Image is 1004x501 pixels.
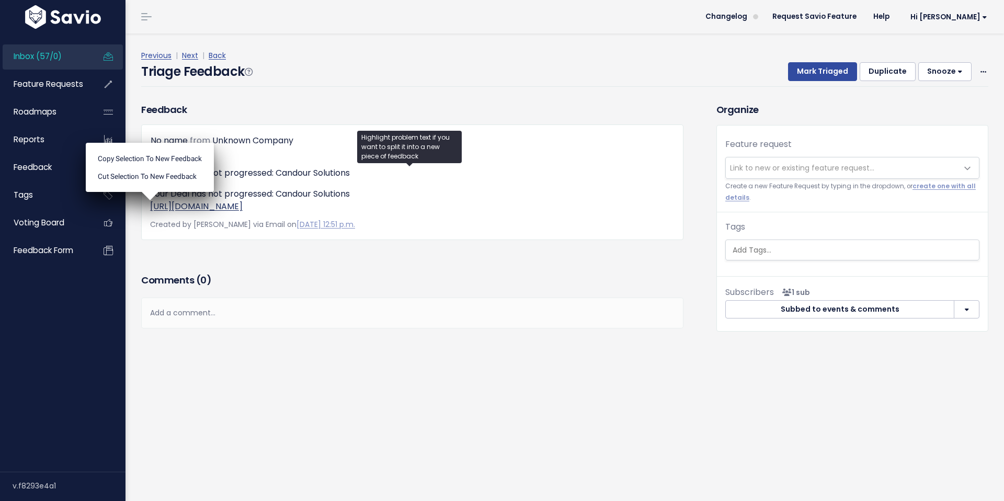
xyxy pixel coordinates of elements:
[728,245,979,256] input: Add Tags...
[3,128,87,152] a: Reports
[725,300,954,319] button: Subbed to events & comments
[14,245,73,256] span: Feedback form
[725,138,792,151] label: Feature request
[150,188,675,213] p: Your Deal has not progressed: Candour Solutions
[725,221,745,233] label: Tags
[182,50,198,61] a: Next
[778,287,810,298] span: <p><strong>Subscribers</strong><br><br> - Lisa Woods<br> </p>
[725,182,976,201] a: create one with all details
[725,286,774,298] span: Subscribers
[918,62,972,81] button: Snooze
[705,13,747,20] span: Changelog
[13,472,125,499] div: v.f8293e4a1
[788,62,857,81] button: Mark Triaged
[725,181,979,203] small: Create a new Feature Request by typing in the dropdown, or .
[90,149,210,167] li: Copy selection to new Feedback
[3,238,87,263] a: Feedback form
[910,13,987,21] span: Hi [PERSON_NAME]
[716,103,988,117] h3: Organize
[3,72,87,96] a: Feature Requests
[14,189,33,200] span: Tags
[141,273,683,288] h3: Comments ( )
[898,9,996,25] a: Hi [PERSON_NAME]
[3,155,87,179] a: Feedback
[14,106,56,117] span: Roadmaps
[764,9,865,25] a: Request Savio Feature
[14,217,64,228] span: Voting Board
[141,298,683,328] div: Add a comment...
[3,211,87,235] a: Voting Board
[150,219,355,230] span: Created by [PERSON_NAME] via Email on
[357,131,462,163] div: Highlight problem text if you want to split it into a new piece of feedback
[212,133,293,149] div: Unknown Company
[3,183,87,207] a: Tags
[90,167,210,185] li: Cut selection to new Feedback
[730,163,874,173] span: Link to new or existing feature request...
[3,100,87,124] a: Roadmaps
[141,62,252,81] h4: Triage Feedback
[200,50,207,61] span: |
[190,134,210,146] span: from
[865,9,898,25] a: Help
[174,50,180,61] span: |
[141,50,172,61] a: Previous
[150,167,675,179] p: Your Deal has not progressed: Candour Solutions
[14,134,44,145] span: Reports
[200,274,207,287] span: 0
[141,103,187,117] h3: Feedback
[14,51,62,62] span: Inbox (57/0)
[296,219,355,230] a: [DATE] 12:51 p.m.
[14,78,83,89] span: Feature Requests
[860,62,916,81] button: Duplicate
[150,200,243,212] a: [URL][DOMAIN_NAME]
[14,162,52,173] span: Feedback
[3,44,87,69] a: Inbox (57/0)
[151,134,188,146] span: No name
[209,50,226,61] a: Back
[22,5,104,29] img: logo-white.9d6f32f41409.svg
